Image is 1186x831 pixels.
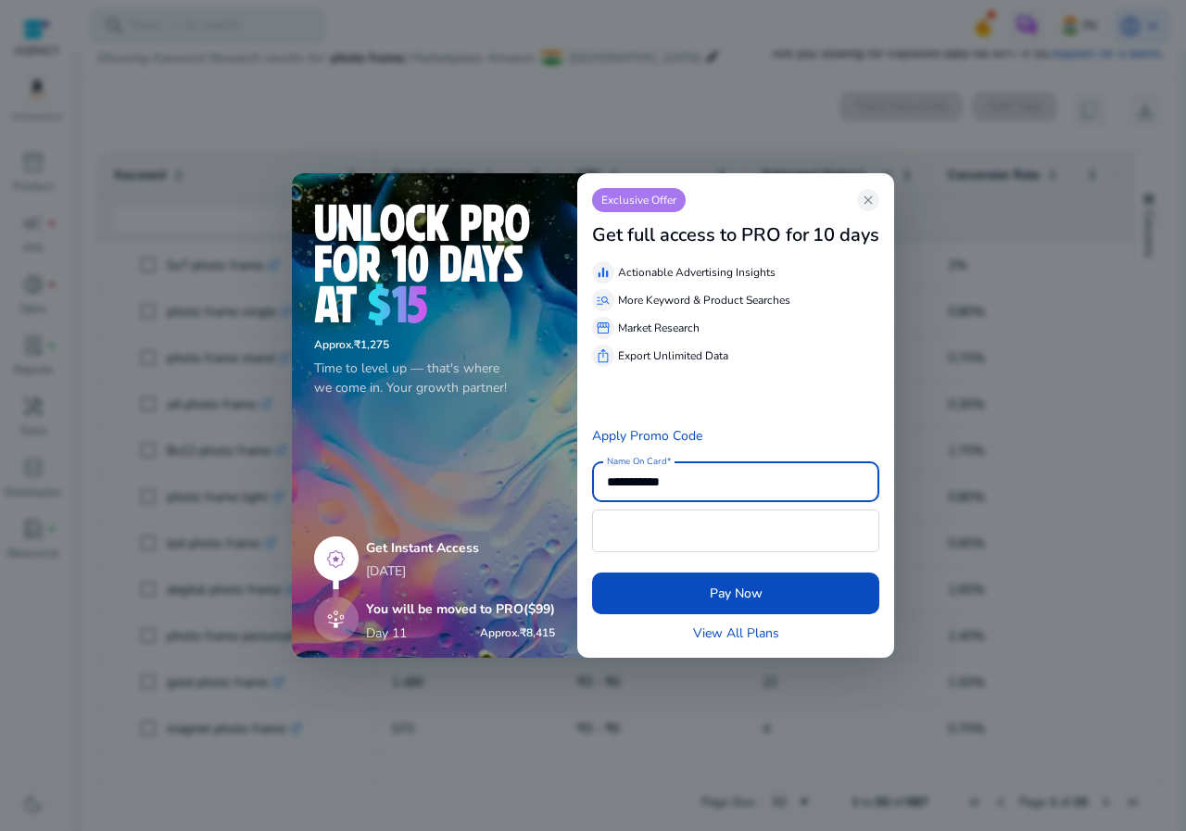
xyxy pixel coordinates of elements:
span: Approx. [314,337,354,352]
p: [DATE] [366,561,555,581]
p: Market Research [618,320,700,336]
span: ios_share [596,348,611,363]
a: View All Plans [693,623,779,643]
button: Pay Now [592,573,879,614]
span: manage_search [596,293,611,308]
span: storefront [596,321,611,335]
h5: You will be moved to PRO [366,602,555,618]
mat-label: Name On Card [607,455,666,468]
h5: Get Instant Access [366,541,555,557]
p: Exclusive Offer [592,188,686,212]
span: close [861,193,876,208]
span: Approx. [480,625,520,640]
h6: ₹1,275 [314,338,555,351]
h6: ₹8,415 [480,626,555,639]
span: ($99) [524,600,555,618]
span: equalizer [596,265,611,280]
p: Time to level up — that's where we come in. Your growth partner! [314,359,555,397]
a: Apply Promo Code [592,427,702,445]
p: Day 11 [366,623,407,643]
span: Pay Now [710,584,763,603]
p: Export Unlimited Data [618,347,728,364]
p: More Keyword & Product Searches [618,292,790,308]
iframe: Secure card payment input frame [602,512,869,549]
h3: Get full access to PRO for [592,224,809,246]
p: Actionable Advertising Insights [618,264,776,281]
h3: 10 days [813,224,879,246]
